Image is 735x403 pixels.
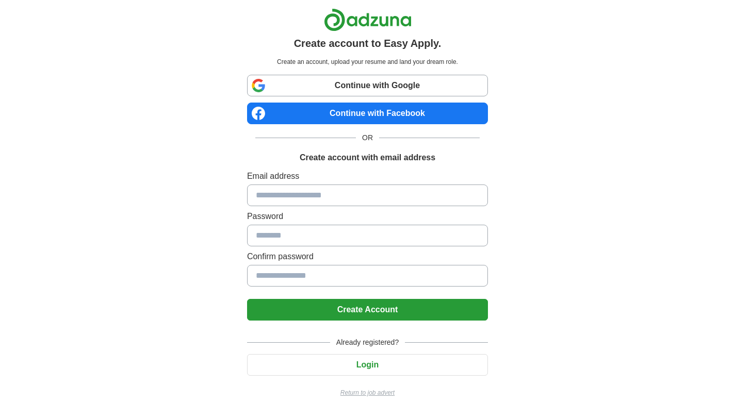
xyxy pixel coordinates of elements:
a: Return to job advert [247,388,488,397]
button: Create Account [247,299,488,321]
a: Continue with Google [247,75,488,96]
span: Already registered? [330,337,405,348]
img: Adzuna logo [324,8,412,31]
a: Continue with Facebook [247,103,488,124]
h1: Create account with email address [300,152,435,164]
span: OR [356,132,379,143]
p: Create an account, upload your resume and land your dream role. [249,57,486,66]
label: Password [247,210,488,223]
a: Login [247,360,488,369]
button: Login [247,354,488,376]
label: Confirm password [247,250,488,263]
label: Email address [247,170,488,182]
h1: Create account to Easy Apply. [294,36,442,51]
